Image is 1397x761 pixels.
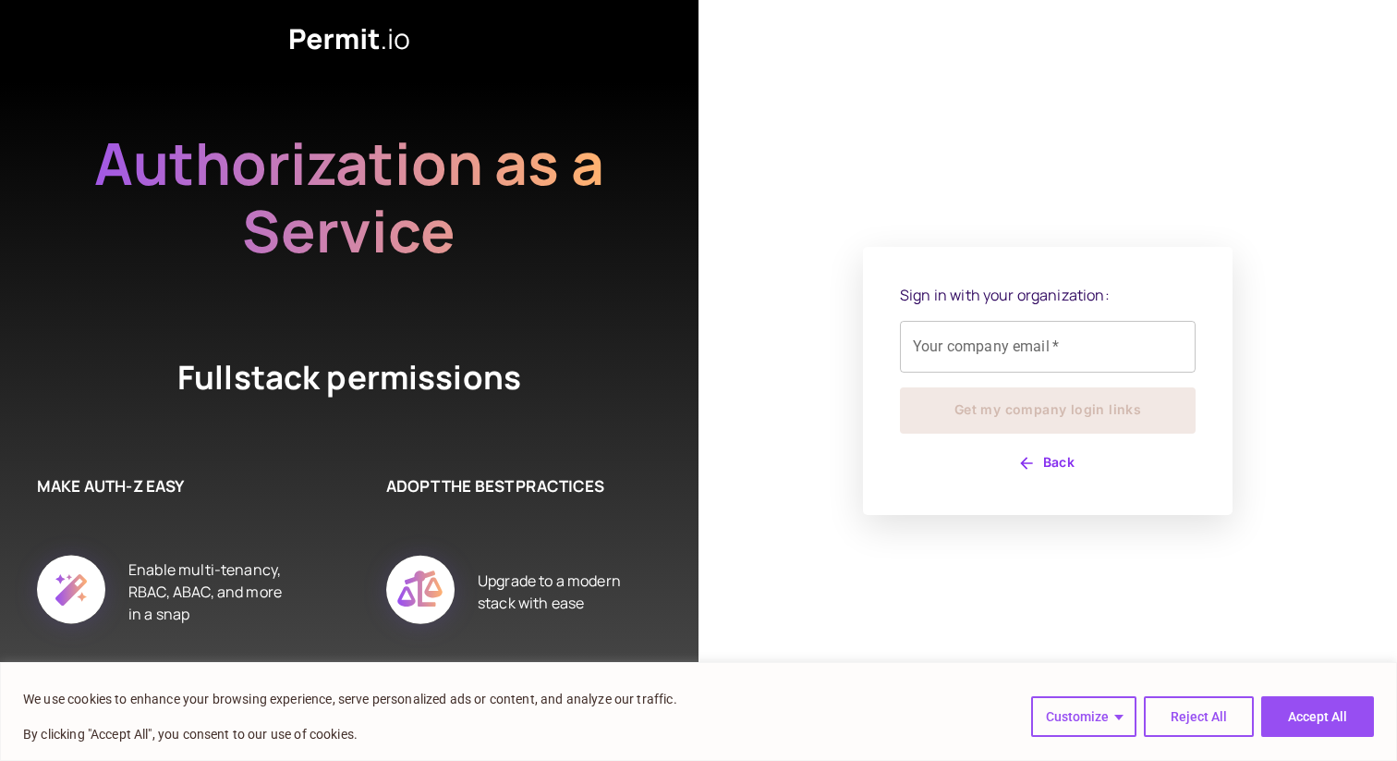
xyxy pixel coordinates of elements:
[386,474,643,498] h6: ADOPT THE BEST PRACTICES
[37,474,294,498] h6: MAKE AUTH-Z EASY
[900,448,1196,478] button: Back
[1144,696,1254,737] button: Reject All
[900,284,1196,306] p: Sign in with your organization:
[1031,696,1136,737] button: Customize
[1261,696,1374,737] button: Accept All
[23,688,677,710] p: We use cookies to enhance your browsing experience, serve personalized ads or content, and analyz...
[23,723,677,745] p: By clicking "Accept All", you consent to our use of cookies.
[109,355,589,400] h4: Fullstack permissions
[128,534,294,649] div: Enable multi-tenancy, RBAC, ABAC, and more in a snap
[478,534,643,649] div: Upgrade to a modern stack with ease
[35,129,663,264] h2: Authorization as a Service
[900,387,1196,434] button: Get my company login links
